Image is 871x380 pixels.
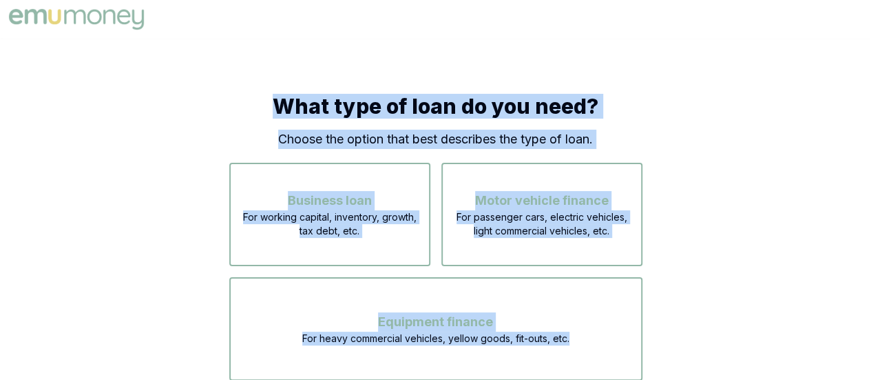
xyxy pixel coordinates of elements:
span: For working capital, inventory, growth, tax debt, etc. [242,210,418,238]
p: Choose the option that best describes the type of loan. [229,130,642,149]
span: For heavy commercial vehicles, yellow goods, fit-outs, etc. [302,332,569,346]
button: Business loanFor working capital, inventory, growth, tax debt, etc. [229,163,430,266]
span: For passenger cars, electric vehicles, light commercial vehicles, etc. [454,210,630,238]
span: Motor vehicle finance [475,191,609,210]
a: Business loanFor working capital, inventory, growth, tax debt, etc. [229,194,430,208]
span: Business loan [288,191,372,210]
a: Equipment financeFor heavy commercial vehicles, yellow goods, fit-outs, etc. [229,315,642,329]
a: Motor vehicle financeFor passenger cars, electric vehicles, light commercial vehicles, etc. [441,194,642,208]
span: Equipment finance [378,312,493,332]
button: Motor vehicle financeFor passenger cars, electric vehicles, light commercial vehicles, etc. [441,163,642,266]
h1: What type of loan do you need? [229,94,642,119]
img: Emu Money [6,6,147,33]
